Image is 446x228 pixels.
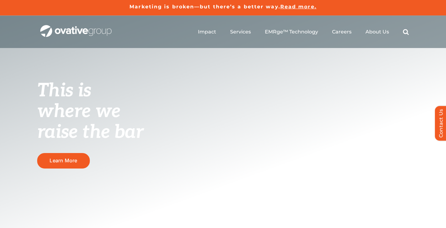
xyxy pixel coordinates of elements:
[332,29,352,35] a: Careers
[198,22,409,42] nav: Menu
[280,4,317,10] a: Read more.
[365,29,389,35] a: About Us
[37,100,143,143] span: where we raise the bar
[37,153,90,168] a: Learn More
[40,24,111,30] a: OG_Full_horizontal_WHT
[50,158,77,164] span: Learn More
[265,29,318,35] a: EMRge™ Technology
[198,29,216,35] a: Impact
[403,29,409,35] a: Search
[230,29,251,35] a: Services
[129,4,280,10] a: Marketing is broken—but there’s a better way.
[37,80,91,102] span: This is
